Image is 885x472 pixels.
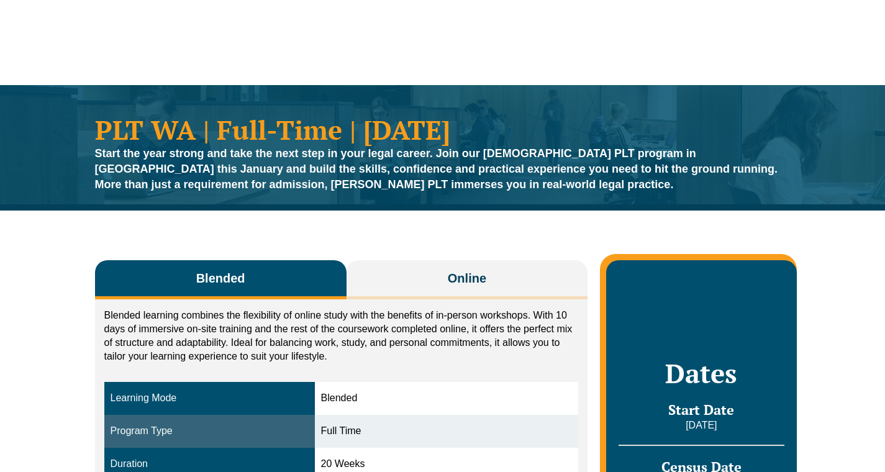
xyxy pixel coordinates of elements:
h1: PLT WA | Full-Time | [DATE] [95,116,791,143]
div: Blended [321,391,573,406]
div: Duration [111,457,309,471]
span: Start Date [668,401,734,419]
span: Blended [196,270,245,287]
div: Program Type [111,424,309,438]
h2: Dates [619,358,784,389]
div: Learning Mode [111,391,309,406]
p: [DATE] [619,419,784,432]
div: Full Time [321,424,573,438]
span: Online [448,270,486,287]
strong: Start the year strong and take the next step in your legal career. Join our [DEMOGRAPHIC_DATA] PL... [95,147,778,191]
p: Blended learning combines the flexibility of online study with the benefits of in-person workshop... [104,309,579,363]
div: 20 Weeks [321,457,573,471]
